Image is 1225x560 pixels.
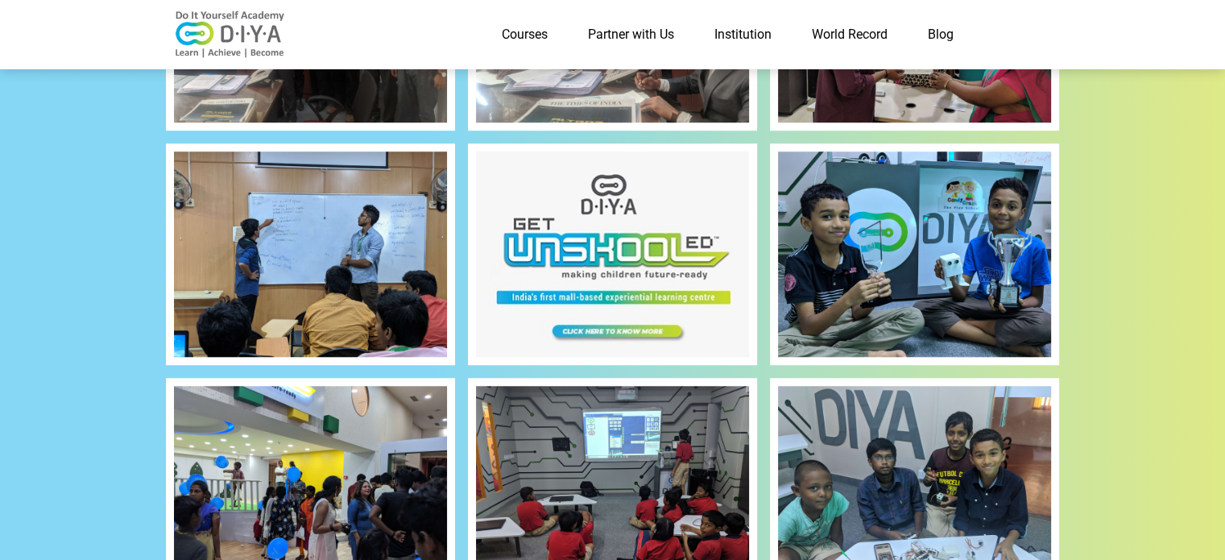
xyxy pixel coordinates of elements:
img: logo-v2.png [166,10,295,59]
a: Institution [694,19,792,51]
a: Contact Us [974,19,1060,51]
a: Partner with Us [568,19,694,51]
a: Courses [482,19,568,51]
a: Blog [908,19,974,51]
a: World Record [792,19,908,51]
